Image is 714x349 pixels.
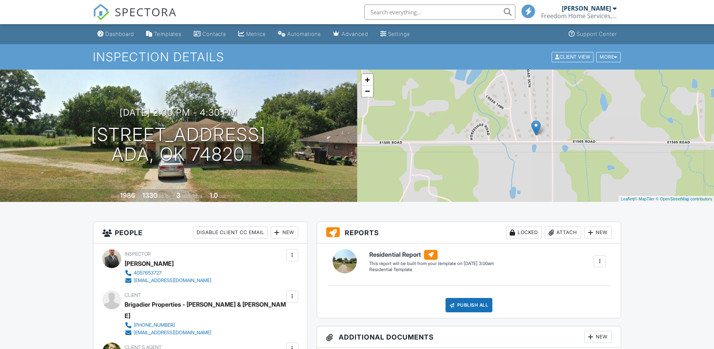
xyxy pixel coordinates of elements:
[125,258,174,269] div: [PERSON_NAME]
[159,193,169,199] span: sq. ft.
[125,321,284,329] a: [PHONE_NUMBER]
[142,191,157,199] div: 1330
[566,27,620,41] a: Support Center
[191,27,229,41] a: Contacts
[562,5,611,12] div: [PERSON_NAME]
[125,277,211,284] a: [EMAIL_ADDRESS][DOMAIN_NAME]
[125,269,211,277] a: 4057653727
[134,322,175,328] div: [PHONE_NUMBER]
[202,31,226,37] div: Contacts
[369,267,494,273] div: Residential Template
[93,222,307,244] h3: People
[656,197,712,201] a: © OpenStreetMap contributors
[125,251,151,257] span: Inspector
[93,4,109,20] img: The Best Home Inspection Software - Spectora
[91,125,266,165] h1: [STREET_ADDRESS] Ada, OK 74820
[115,4,177,20] span: SPECTORA
[246,31,266,37] div: Metrics
[369,250,494,260] h6: Residential Report
[134,330,211,336] div: [EMAIL_ADDRESS][DOMAIN_NAME]
[111,193,119,199] span: Built
[330,27,371,41] a: Advanced
[584,226,612,239] div: New
[377,27,413,41] a: Settings
[369,261,494,267] div: This report will be built from your template on [DATE] 3:00am
[120,107,237,118] h3: [DATE] 2:00 pm - 4:30 pm
[154,31,182,37] div: Templates
[125,329,284,337] a: [EMAIL_ADDRESS][DOMAIN_NAME]
[275,27,324,41] a: Automations (Basic)
[287,31,321,37] div: Automations
[143,27,185,41] a: Templates
[317,222,621,244] h3: Reports
[176,191,180,199] div: 3
[210,191,218,199] div: 1.0
[621,197,633,201] a: Leaflet
[125,299,290,321] div: Brigadier Properties - [PERSON_NAME] & [PERSON_NAME]
[93,50,621,64] h1: Inspection Details
[362,85,373,97] a: Zoom out
[619,196,714,202] div: |
[342,31,368,37] div: Advanced
[596,52,621,62] div: More
[134,278,211,284] div: [EMAIL_ADDRESS][DOMAIN_NAME]
[125,292,141,298] span: Client
[105,31,134,37] div: Dashboard
[446,298,493,312] div: Publish All
[552,52,594,62] div: Client View
[577,31,617,37] div: Support Center
[506,226,542,239] div: Locked
[541,12,617,20] div: Freedom Home Services, LLC
[193,226,268,239] div: Disable Client CC Email
[362,74,373,85] a: Zoom in
[219,193,241,199] span: bathrooms
[182,193,202,199] span: bedrooms
[120,191,135,199] div: 1986
[364,5,515,20] input: Search everything...
[317,326,621,348] h3: Additional Documents
[94,27,137,41] a: Dashboard
[93,10,177,26] a: SPECTORA
[634,197,655,201] a: © MapTiler
[388,31,410,37] div: Settings
[134,270,162,276] div: 4057653727
[584,331,612,343] div: New
[235,27,269,41] a: Metrics
[551,54,595,59] a: Client View
[271,226,298,239] div: New
[545,226,581,239] div: Attach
